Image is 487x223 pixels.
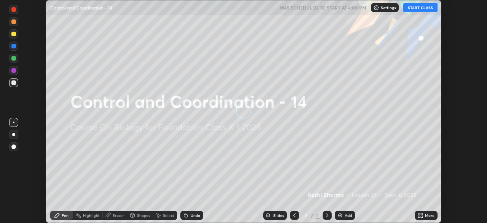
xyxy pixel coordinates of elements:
div: / [311,213,314,218]
button: START CLASS [403,3,438,12]
p: Control and Coordination - 14 [50,5,112,11]
div: Add [345,213,352,217]
div: Shapes [137,213,150,217]
div: Pen [62,213,68,217]
div: Eraser [113,213,124,217]
div: Highlight [83,213,100,217]
img: add-slide-button [337,212,343,218]
div: 2 [302,213,310,218]
div: Slides [273,213,284,217]
h5: WAS SCHEDULED TO START AT 4:00 PM [280,4,366,11]
img: class-settings-icons [373,5,379,11]
div: More [425,213,434,217]
p: Settings [381,6,396,10]
div: 2 [315,212,320,219]
div: Select [163,213,174,217]
div: Undo [191,213,200,217]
